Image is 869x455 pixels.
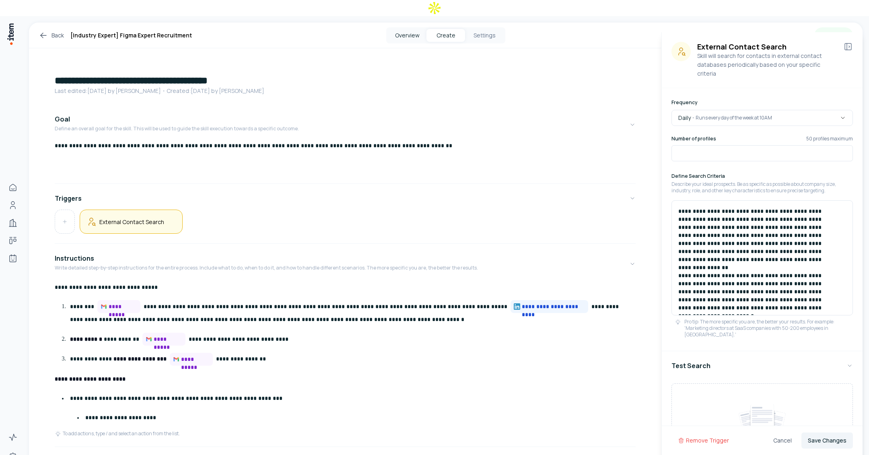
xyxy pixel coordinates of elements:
[5,250,21,266] a: Agents
[426,29,465,42] button: Create
[55,142,636,180] div: GoalDefine an overall goal for the skill. This will be used to guide the skill execution towards ...
[465,29,504,42] button: Settings
[39,31,64,40] a: Back
[55,114,70,124] h4: Goal
[6,23,14,45] img: Item Brain Logo
[697,51,837,78] p: Skill will search for contacts in external contact databases periodically based on your specific ...
[671,432,735,449] button: Remove Trigger
[671,354,853,377] button: Test Search
[767,432,798,449] button: Cancel
[5,215,21,231] a: Companies
[55,430,180,437] div: To add actions, type / and select an action from the list.
[55,187,636,210] button: Triggers
[55,281,636,443] div: InstructionsWrite detailed step-by-step instructions for the entire process. Include what to do, ...
[684,319,850,338] p: Pro tip: The more specific you are, the better your results. For example: 'Marketing directors at...
[697,42,837,51] h3: External Contact Search
[55,253,94,263] h4: Instructions
[5,197,21,213] a: People
[55,194,82,203] h4: Triggers
[55,210,636,240] div: Triggers
[806,136,853,142] p: 50 profiles maximum
[671,136,716,142] label: Number of profiles
[728,397,796,442] img: Preview Results
[5,429,21,445] a: Activity
[801,432,853,449] button: Save Changes
[55,126,299,132] p: Define an overall goal for the skill. This will be used to guide the skill execution towards a sp...
[671,361,710,371] h4: Test Search
[55,87,636,95] p: Last edited: [DATE] by [PERSON_NAME] ・Created: [DATE] by [PERSON_NAME]
[5,233,21,249] a: Deals
[55,108,636,142] button: GoalDefine an overall goal for the skill. This will be used to guide the skill execution towards ...
[5,179,21,196] a: Home
[55,265,478,271] p: Write detailed step-by-step instructions for the entire process. Include what to do, when to do i...
[55,247,636,281] button: InstructionsWrite detailed step-by-step instructions for the entire process. Include what to do, ...
[671,173,853,179] h6: Define Search Criteria
[671,99,698,106] label: Frequency
[99,218,164,226] h5: External Contact Search
[671,181,853,194] p: Describe your ideal prospects. Be as specific as possible about company size, industry, role, and...
[388,29,426,42] button: Overview
[70,31,192,40] h1: [Industry Expert] Figma Expert Recruitment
